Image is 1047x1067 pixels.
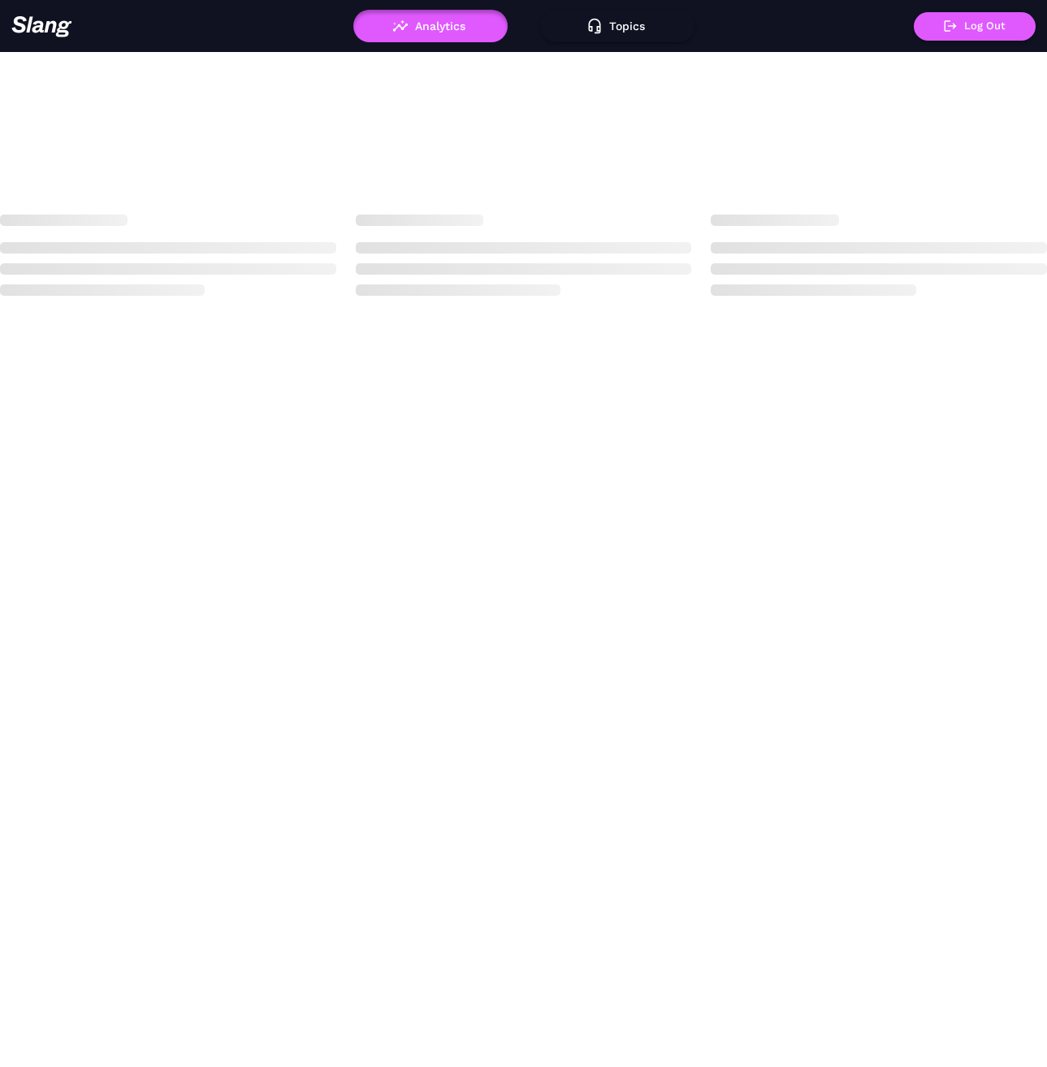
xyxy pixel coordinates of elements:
[353,20,508,31] a: Analytics
[353,10,508,42] button: Analytics
[11,15,72,37] img: 623511267c55cb56e2f2a487_logo2.png
[914,12,1036,41] button: Log Out
[540,10,694,42] button: Topics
